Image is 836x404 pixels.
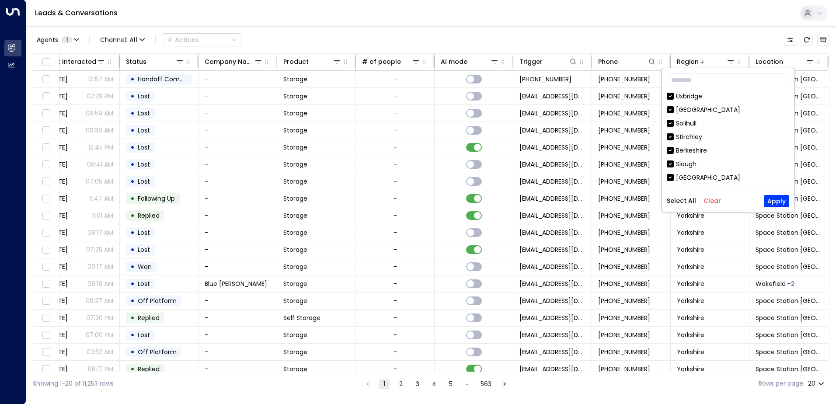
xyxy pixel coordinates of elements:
[756,228,822,237] span: Space Station Doncaster
[138,296,177,305] span: Off Platform
[756,348,822,356] span: Space Station Wakefield
[394,194,397,203] div: -
[362,56,401,67] div: # of people
[130,225,135,240] div: •
[199,139,277,156] td: -
[462,379,473,389] div: …
[138,245,150,254] span: Lost
[41,227,52,238] span: Toggle select row
[598,177,650,186] span: +447851026366
[283,56,309,67] div: Product
[667,92,789,101] div: Uxbridge
[677,331,704,339] span: Yorkshire
[677,365,704,373] span: Yorkshire
[138,313,160,322] span: Replied
[756,296,822,305] span: Space Station Wakefield
[519,262,585,271] span: leads@space-station.co.uk
[41,313,52,324] span: Toggle select row
[37,37,58,43] span: Agents
[138,228,150,237] span: Lost
[756,313,822,322] span: Space Station Wakefield
[130,89,135,104] div: •
[129,36,137,43] span: All
[756,365,822,373] span: Space Station Wakefield
[394,365,397,373] div: -
[598,245,650,254] span: +447380819627
[394,211,397,220] div: -
[199,310,277,326] td: -
[598,211,650,220] span: +447700000000
[138,262,152,271] span: Won
[676,160,697,169] div: Slough
[519,143,585,152] span: leads@space-station.co.uk
[677,279,704,288] span: Yorkshire
[47,56,96,67] div: Last Interacted
[88,365,113,373] p: 08:17 PM
[130,140,135,155] div: •
[677,56,699,67] div: Region
[283,56,341,67] div: Product
[41,108,52,119] span: Toggle select row
[126,56,184,67] div: Status
[47,56,105,67] div: Last Interacted
[138,177,150,186] span: Lost
[283,194,307,203] span: Storage
[756,331,822,339] span: Space Station Doncaster
[130,293,135,308] div: •
[41,261,52,272] span: Toggle select row
[394,75,397,84] div: -
[199,224,277,241] td: -
[598,365,650,373] span: +447376654027
[598,348,650,356] span: +447501630678
[756,56,783,67] div: Location
[138,92,150,101] span: Lost
[756,262,822,271] span: Space Station Wakefield
[394,126,397,135] div: -
[394,92,397,101] div: -
[283,92,307,101] span: Storage
[598,143,650,152] span: +447887782578
[87,92,113,101] p: 02:29 PM
[205,279,267,288] span: Blue Wilson
[130,123,135,138] div: •
[677,296,704,305] span: Yorkshire
[519,331,585,339] span: leads@space-station.co.uk
[429,379,439,389] button: Go to page 4
[283,228,307,237] span: Storage
[86,296,113,305] p: 06:27 AM
[283,126,307,135] span: Storage
[677,348,704,356] span: Yorkshire
[41,296,52,306] span: Toggle select row
[394,331,397,339] div: -
[92,211,113,220] p: 11:01 AM
[519,348,585,356] span: leads@space-station.co.uk
[87,228,113,237] p: 08:17 AM
[138,109,150,118] span: Lost
[598,75,650,84] span: +447852917572
[138,143,150,152] span: Lost
[394,313,397,322] div: -
[130,191,135,206] div: •
[87,279,113,288] p: 08:18 AM
[667,132,789,142] div: Stirchley
[199,258,277,275] td: -
[394,348,397,356] div: -
[130,174,135,189] div: •
[199,173,277,190] td: -
[130,106,135,121] div: •
[199,361,277,377] td: -
[41,210,52,221] span: Toggle select row
[677,262,704,271] span: Yorkshire
[676,132,702,142] div: Stirchley
[756,211,822,220] span: Space Station Wakefield
[87,160,113,169] p: 08:41 AM
[677,245,704,254] span: Yorkshire
[756,279,786,288] span: Wakefield
[86,313,113,322] p: 07:30 PM
[519,56,543,67] div: Trigger
[199,71,277,87] td: -
[138,75,199,84] span: Handoff Completed
[199,241,277,258] td: -
[283,365,307,373] span: Storage
[519,109,585,118] span: leads@space-station.co.uk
